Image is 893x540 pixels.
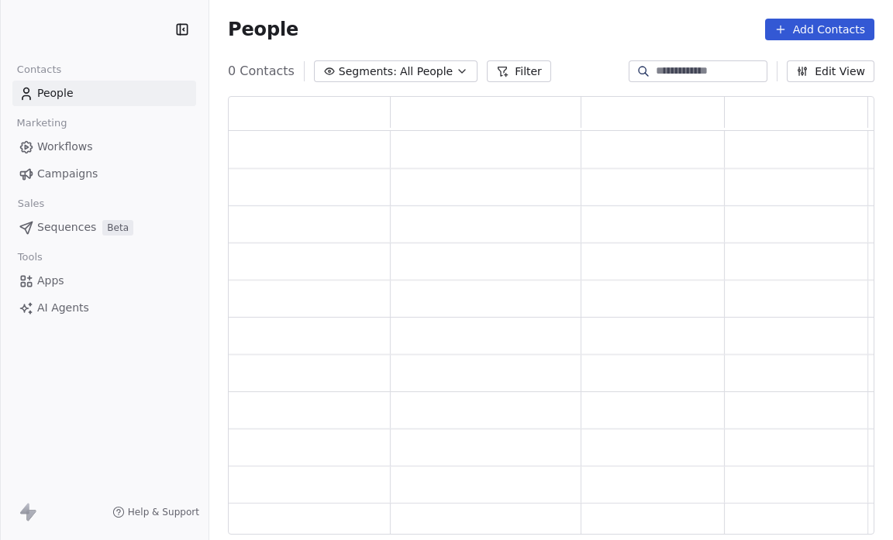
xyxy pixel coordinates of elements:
[112,506,199,518] a: Help & Support
[10,58,68,81] span: Contacts
[787,60,874,82] button: Edit View
[37,85,74,101] span: People
[37,219,96,236] span: Sequences
[11,246,49,269] span: Tools
[37,139,93,155] span: Workflows
[12,134,196,160] a: Workflows
[12,215,196,240] a: SequencesBeta
[228,62,295,81] span: 0 Contacts
[487,60,551,82] button: Filter
[339,64,397,80] span: Segments:
[765,19,874,40] button: Add Contacts
[128,506,199,518] span: Help & Support
[12,161,196,187] a: Campaigns
[37,300,89,316] span: AI Agents
[12,268,196,294] a: Apps
[10,112,74,135] span: Marketing
[37,166,98,182] span: Campaigns
[11,192,51,215] span: Sales
[12,81,196,106] a: People
[102,220,133,236] span: Beta
[12,295,196,321] a: AI Agents
[37,273,64,289] span: Apps
[228,18,298,41] span: People
[400,64,453,80] span: All People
